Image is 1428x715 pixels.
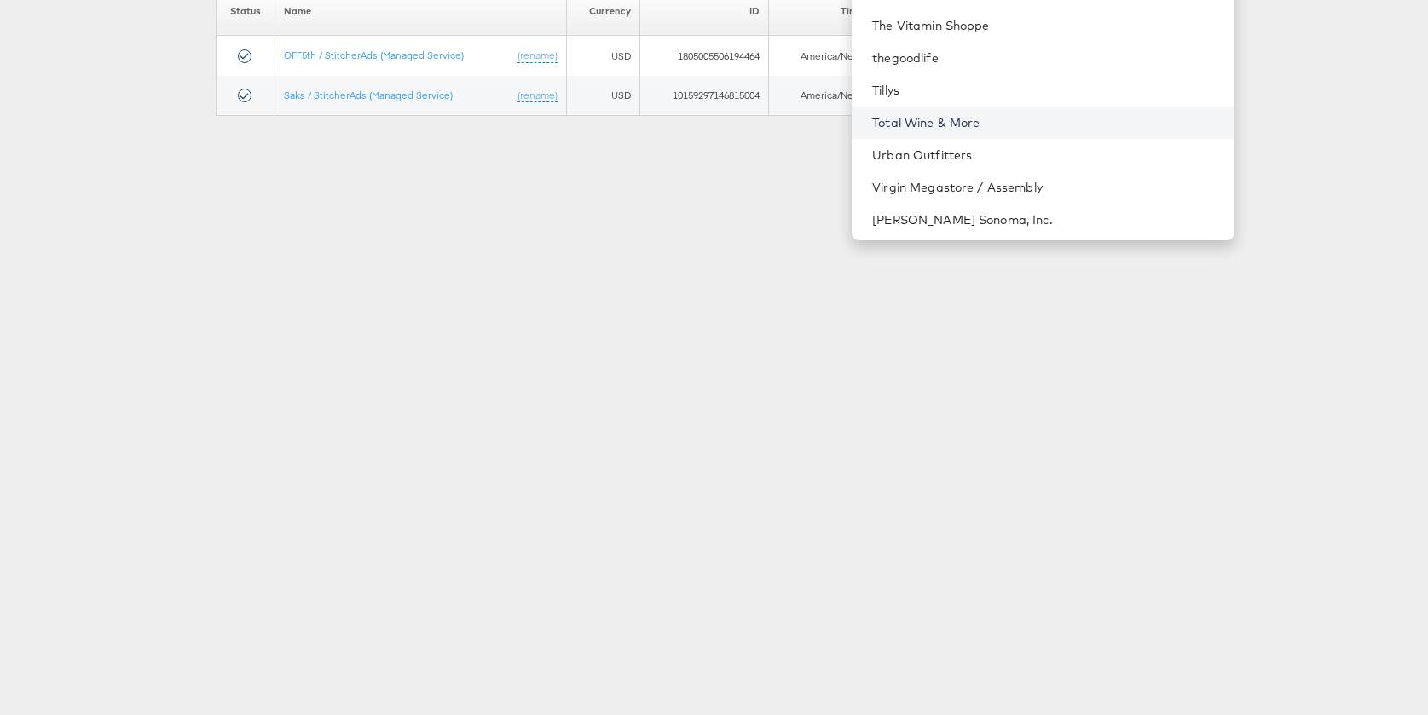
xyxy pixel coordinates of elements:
a: Total Wine & More [872,114,1220,131]
a: OFF5th / StitcherAds (Managed Service) [284,49,464,61]
a: Urban Outfitters [872,147,1220,164]
a: (rename) [517,89,558,103]
td: 10159297146815004 [639,76,768,116]
td: America/New_York [768,36,893,76]
td: America/New_York [768,76,893,116]
td: USD [567,36,640,76]
td: 1805005506194464 [639,36,768,76]
a: Virgin Megastore / Assembly [872,179,1220,196]
a: [PERSON_NAME] Sonoma, Inc. [872,211,1220,228]
a: The Vitamin Shoppe [872,17,1220,34]
td: USD [567,76,640,116]
a: thegoodlife [872,49,1220,66]
a: (rename) [517,49,558,63]
a: Saks / StitcherAds (Managed Service) [284,89,453,101]
a: Tillys [872,82,1220,99]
